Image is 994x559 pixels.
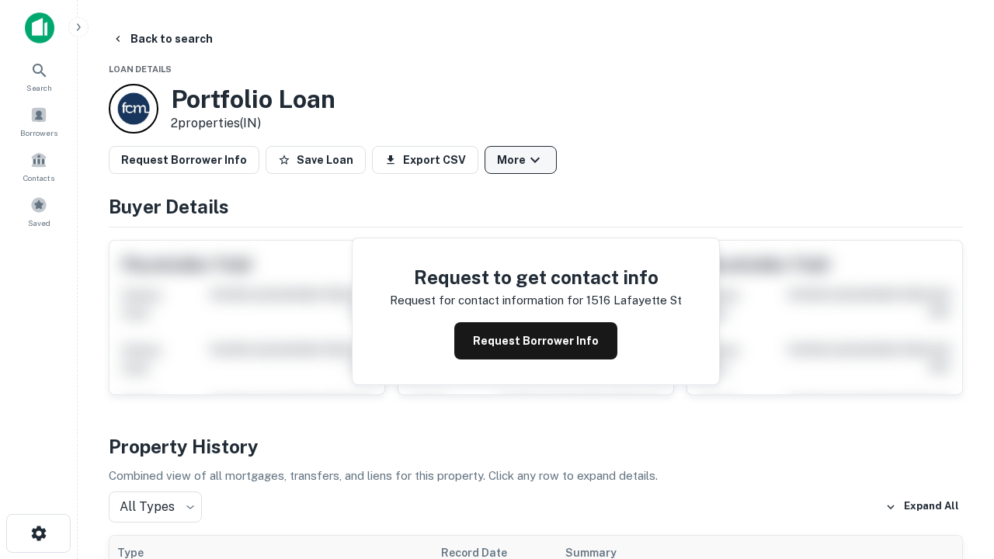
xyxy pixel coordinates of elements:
a: Saved [5,190,73,232]
h4: Property History [109,432,963,460]
span: Loan Details [109,64,172,74]
button: Request Borrower Info [454,322,617,359]
p: 2 properties (IN) [171,114,335,133]
button: Save Loan [266,146,366,174]
h4: Buyer Details [109,193,963,220]
p: Request for contact information for [390,291,583,310]
button: Back to search [106,25,219,53]
h3: Portfolio Loan [171,85,335,114]
p: 1516 lafayette st [586,291,682,310]
a: Contacts [5,145,73,187]
h4: Request to get contact info [390,263,682,291]
span: Contacts [23,172,54,184]
p: Combined view of all mortgages, transfers, and liens for this property. Click any row to expand d... [109,467,963,485]
button: Expand All [881,495,963,519]
button: More [485,146,557,174]
div: All Types [109,491,202,523]
span: Saved [28,217,50,229]
button: Request Borrower Info [109,146,259,174]
span: Search [26,82,52,94]
button: Export CSV [372,146,478,174]
iframe: Chat Widget [916,435,994,509]
a: Search [5,55,73,97]
img: capitalize-icon.png [25,12,54,43]
a: Borrowers [5,100,73,142]
span: Borrowers [20,127,57,139]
